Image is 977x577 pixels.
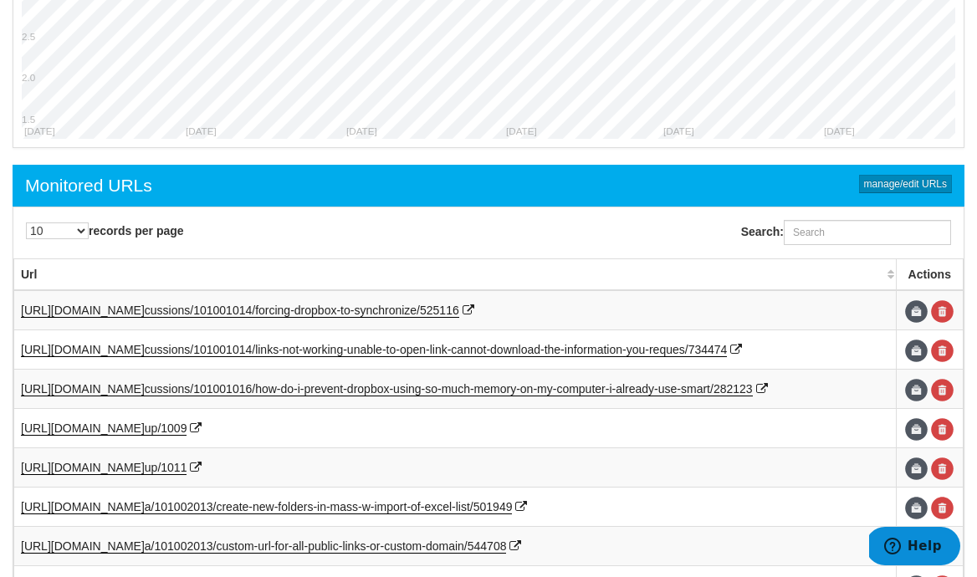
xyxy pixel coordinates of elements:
a: [URL][DOMAIN_NAME]cussions/101001014/links-not-working-unable-to-open-link-cannot-download-the-in... [21,343,727,357]
select: records per page [26,222,89,239]
span: download-the-information-you-req [490,343,666,356]
label: Search: [741,220,951,245]
span: a/101002013/custom-url-for-all-p [145,539,315,553]
a: [URL][DOMAIN_NAME]cussions/101001014/forcing-dropbox-to-synchronize/525116 [21,304,459,318]
span: Update URL [905,418,928,441]
span: 708 [487,539,506,553]
iframe: Opens a widget where you can find more information [869,527,960,569]
span: [URL][DOMAIN_NAME] [21,500,145,513]
span: ent-dropbox-using-so-much-memory [327,382,516,396]
a: Delete URL [931,379,954,401]
span: ues/734474 [666,343,727,356]
div: Monitored URLs [25,173,152,198]
a: [URL][DOMAIN_NAME]a/101002013/custom-url-for-all-public-links-or-custom-domain/544708 [21,539,506,554]
span: Update URL [905,497,928,519]
span: art/282123 [697,382,753,396]
a: Delete URL [931,300,954,323]
a: [URL][DOMAIN_NAME]up/1009 [21,421,187,436]
span: [URL][DOMAIN_NAME] [21,421,145,435]
span: Update URL [905,300,928,323]
span: ox-to-synchronize/525116 [325,304,459,317]
a: [URL][DOMAIN_NAME]up/1011 [21,461,187,475]
span: [URL][DOMAIN_NAME] [21,539,145,553]
span: up/1011 [145,461,187,474]
label: records per page [26,222,184,239]
span: up/1009 [145,421,187,435]
a: [URL][DOMAIN_NAME]a/101002013/create-new-folders-in-mass-w-import-of-excel-list/501949 [21,500,512,514]
span: n-mass-w-import-of-excel-list/50 [320,500,486,513]
span: Update URL [905,457,928,480]
a: Delete URL [931,418,954,441]
span: Update URL [905,340,928,362]
span: [URL][DOMAIN_NAME] [21,343,145,356]
a: Delete URL [931,340,954,362]
span: a/101002013/create-new-folders-i [145,500,320,513]
input: Search: [784,220,951,245]
span: [URL][DOMAIN_NAME] [21,304,145,317]
span: cussions/101001016/how-do-i-prev [145,382,327,396]
a: Delete URL [931,497,954,519]
span: cussions/101001014/links-not-wor [145,343,322,356]
span: 1949 [486,500,512,513]
span: Update URL [905,379,928,401]
span: [URL][DOMAIN_NAME] [21,461,145,474]
span: cussions/101001014/forcing-dropb [145,304,325,317]
a: [URL][DOMAIN_NAME]cussions/101001016/how-do-i-prevent-dropbox-using-so-much-memory-on-my-computer... [21,382,753,396]
a: manage/edit URLs [859,175,952,193]
span: [URL][DOMAIN_NAME] [21,382,145,396]
th: Url: activate to sort column ascending [14,259,897,291]
th: Actions [896,259,963,291]
span: ublic-links-or-custom-domain/544 [315,539,487,553]
span: -on-my-computer-i-already-use-sm [516,382,697,396]
span: king-unable-to-open-link-cannot- [322,343,491,356]
a: Delete URL [931,457,954,480]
